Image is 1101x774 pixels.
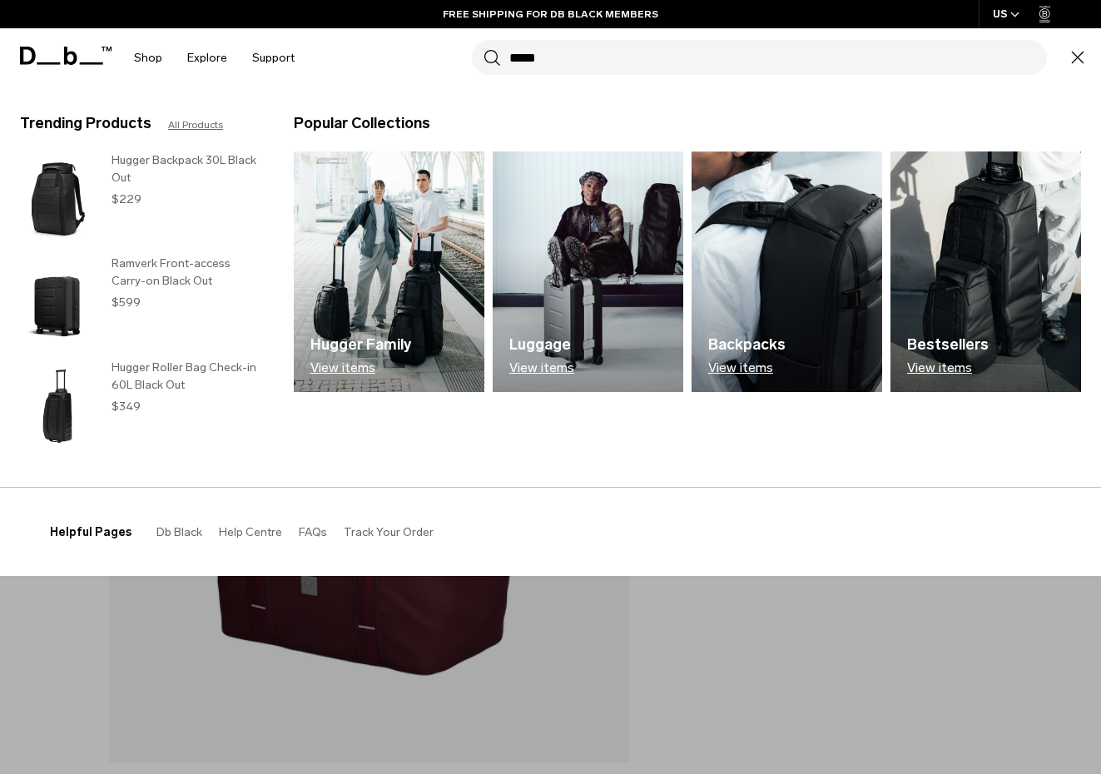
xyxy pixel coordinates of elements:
a: Ramverk Front-access Carry-on Black Out Ramverk Front-access Carry-on Black Out $599 [20,255,260,350]
a: Support [252,28,295,87]
h3: Ramverk Front-access Carry-on Black Out [112,255,260,290]
a: FAQs [299,525,327,539]
a: Help Centre [219,525,282,539]
img: Hugger Backpack 30L Black Out [20,151,95,246]
nav: Main Navigation [122,28,307,87]
img: Db [890,151,1081,392]
h3: Bestsellers [907,334,989,356]
img: Db [294,151,484,392]
h3: Luggage [509,334,574,356]
a: Db Bestsellers View items [890,151,1081,392]
img: Ramverk Front-access Carry-on Black Out [20,255,95,350]
a: FREE SHIPPING FOR DB BLACK MEMBERS [443,7,658,22]
h3: Hugger Roller Bag Check-in 60L Black Out [112,359,260,394]
p: View items [310,360,411,375]
h3: Popular Collections [294,112,430,135]
span: $229 [112,192,141,206]
p: View items [708,360,786,375]
a: Db Luggage View items [493,151,683,392]
p: View items [509,360,574,375]
h3: Hugger Family [310,334,411,356]
h3: Helpful Pages [50,523,131,541]
a: Hugger Backpack 30L Black Out Hugger Backpack 30L Black Out $229 [20,151,260,246]
h3: Backpacks [708,334,786,356]
span: $349 [112,399,141,414]
img: Db [692,151,882,392]
a: Db Black [156,525,202,539]
a: Hugger Roller Bag Check-in 60L Black Out Hugger Roller Bag Check-in 60L Black Out $349 [20,359,260,454]
p: View items [907,360,989,375]
img: Db [493,151,683,392]
h3: Trending Products [20,112,151,135]
a: Db Backpacks View items [692,151,882,392]
a: Track Your Order [344,525,434,539]
span: $599 [112,295,141,310]
img: Hugger Roller Bag Check-in 60L Black Out [20,359,95,454]
a: Explore [187,28,227,87]
a: Db Hugger Family View items [294,151,484,392]
h3: Hugger Backpack 30L Black Out [112,151,260,186]
a: All Products [168,117,223,132]
a: Shop [134,28,162,87]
